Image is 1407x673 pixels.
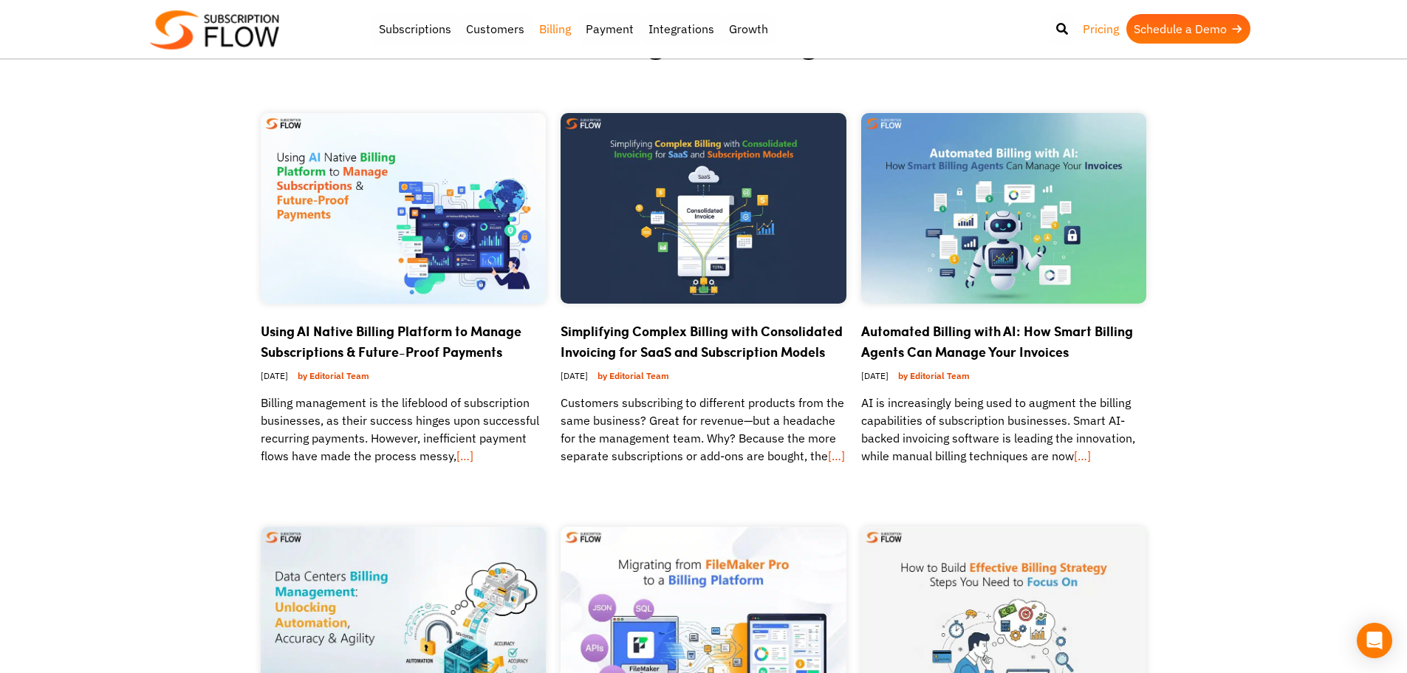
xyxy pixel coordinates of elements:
[459,14,532,44] a: Customers
[261,394,547,465] p: Billing management is the lifeblood of subscription businesses, as their success hinges upon succ...
[1357,623,1392,658] div: Open Intercom Messenger
[532,14,578,44] a: Billing
[722,14,776,44] a: Growth
[861,362,1147,394] div: [DATE]
[1074,448,1091,463] a: […]
[561,362,846,394] div: [DATE]
[561,113,846,304] img: Consolidated Invoicing for SaaS
[261,362,547,394] div: [DATE]
[561,321,843,361] a: Simplifying Complex Billing with Consolidated Invoicing for SaaS and Subscription Models
[561,394,846,465] p: Customers subscribing to different products from the same business? Great for revenue—but a heada...
[1075,14,1126,44] a: Pricing
[861,394,1147,465] p: AI is increasingly being used to augment the billing capabilities of subscription businesses. Sma...
[261,321,521,361] a: Using AI Native Billing Platform to Manage Subscriptions & Future-Proof Payments
[261,113,547,304] img: AI Native Billing Platform to Manage Subscriptions
[150,10,279,49] img: Subscriptionflow
[861,321,1133,361] a: Automated Billing with AI: How Smart Billing Agents Can Manage Your Invoices
[261,32,1147,98] h1: Billing and invoicing
[641,14,722,44] a: Integrations
[892,366,976,385] a: by Editorial Team
[372,14,459,44] a: Subscriptions
[861,113,1147,304] img: Automated Billing with AI
[292,366,375,385] a: by Editorial Team
[1126,14,1250,44] a: Schedule a Demo
[456,448,473,463] a: […]
[578,14,641,44] a: Payment
[828,448,845,463] a: […]
[592,366,675,385] a: by Editorial Team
